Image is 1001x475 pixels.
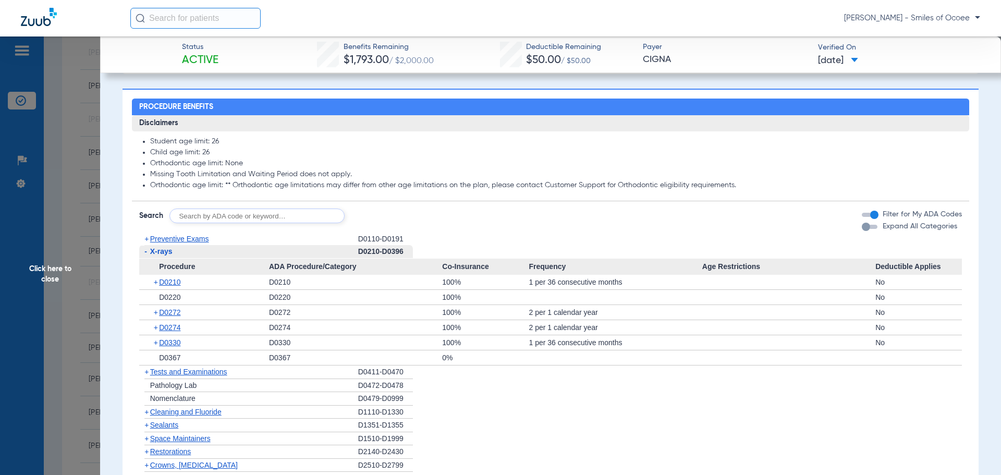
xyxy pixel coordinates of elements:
span: Crowns, [MEDICAL_DATA] [150,461,238,469]
label: Filter for My ADA Codes [881,209,962,220]
div: D0210-D0396 [358,245,413,259]
span: + [154,305,160,320]
span: - [144,247,147,255]
div: 2 per 1 calendar year [529,305,702,320]
div: D1110-D1330 [358,406,413,419]
div: No [875,290,962,305]
li: Orthodontic age limit: None [150,159,962,168]
div: D2140-D2430 [358,445,413,459]
span: D0367 [159,354,180,362]
div: No [875,305,962,320]
span: ADA Procedure/Category [269,259,442,275]
div: D0220 [269,290,442,305]
li: Orthodontic age limit: ** Orthodontic age limitations may differ from other age limitations on th... [150,181,962,190]
span: Age Restrictions [702,259,875,275]
span: $1,793.00 [344,55,389,66]
span: + [144,434,149,443]
div: No [875,275,962,289]
span: + [144,235,149,243]
span: Co-Insurance [442,259,529,275]
span: + [154,320,160,335]
span: Search [139,211,163,221]
li: Child age limit: 26 [150,148,962,157]
span: CIGNA [643,53,809,66]
h2: Procedure Benefits [132,99,970,115]
span: + [144,421,149,429]
span: [PERSON_NAME] - Smiles of Ocoee [844,13,980,23]
span: + [144,447,149,456]
input: Search for patients [130,8,261,29]
span: + [144,408,149,416]
span: Cleaning and Fluoride [150,408,222,416]
span: X-rays [150,247,173,255]
img: Zuub Logo [21,8,57,26]
span: + [144,368,149,376]
span: Nomenclature [150,394,196,403]
div: D1510-D1999 [358,432,413,446]
div: D0274 [269,320,442,335]
div: D0367 [269,350,442,365]
span: Status [182,42,218,53]
span: Benefits Remaining [344,42,434,53]
div: D1351-D1355 [358,419,413,432]
div: 100% [442,305,529,320]
div: No [875,320,962,335]
span: $50.00 [526,55,561,66]
div: D0110-D0191 [358,233,413,246]
div: 0% [442,350,529,365]
div: D0272 [269,305,442,320]
div: 100% [442,275,529,289]
div: 100% [442,290,529,305]
div: D0210 [269,275,442,289]
div: No [875,335,962,350]
span: / $50.00 [561,57,591,65]
span: Expand All Categories [883,223,957,230]
span: Deductible Applies [875,259,962,275]
span: + [154,335,160,350]
div: D0330 [269,335,442,350]
span: Tests and Examinations [150,368,227,376]
span: Procedure [139,259,269,275]
span: + [154,275,160,289]
span: Active [182,53,218,68]
iframe: Chat Widget [949,425,1001,475]
div: D0479-D0999 [358,392,413,406]
span: + [144,461,149,469]
div: D2510-D2799 [358,459,413,472]
span: D0220 [159,293,180,301]
div: 100% [442,335,529,350]
li: Missing Tooth Limitation and Waiting Period does not apply. [150,170,962,179]
div: D0472-D0478 [358,379,413,393]
div: 1 per 36 consecutive months [529,335,702,350]
span: Restorations [150,447,191,456]
span: Sealants [150,421,178,429]
span: Verified On [818,42,984,53]
input: Search by ADA code or keyword… [169,209,345,223]
span: Frequency [529,259,702,275]
span: D0274 [159,323,180,332]
span: / $2,000.00 [389,57,434,65]
span: Preventive Exams [150,235,209,243]
div: 1 per 36 consecutive months [529,275,702,289]
div: 100% [442,320,529,335]
span: D0210 [159,278,180,286]
img: Search Icon [136,14,145,23]
h3: Disclaimers [132,115,970,132]
span: Space Maintainers [150,434,211,443]
span: Pathology Lab [150,381,197,389]
div: D0411-D0470 [358,366,413,379]
span: D0272 [159,308,180,316]
span: Payer [643,42,809,53]
span: [DATE] [818,54,858,67]
span: Deductible Remaining [526,42,601,53]
li: Student age limit: 26 [150,137,962,147]
span: D0330 [159,338,180,347]
div: 2 per 1 calendar year [529,320,702,335]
